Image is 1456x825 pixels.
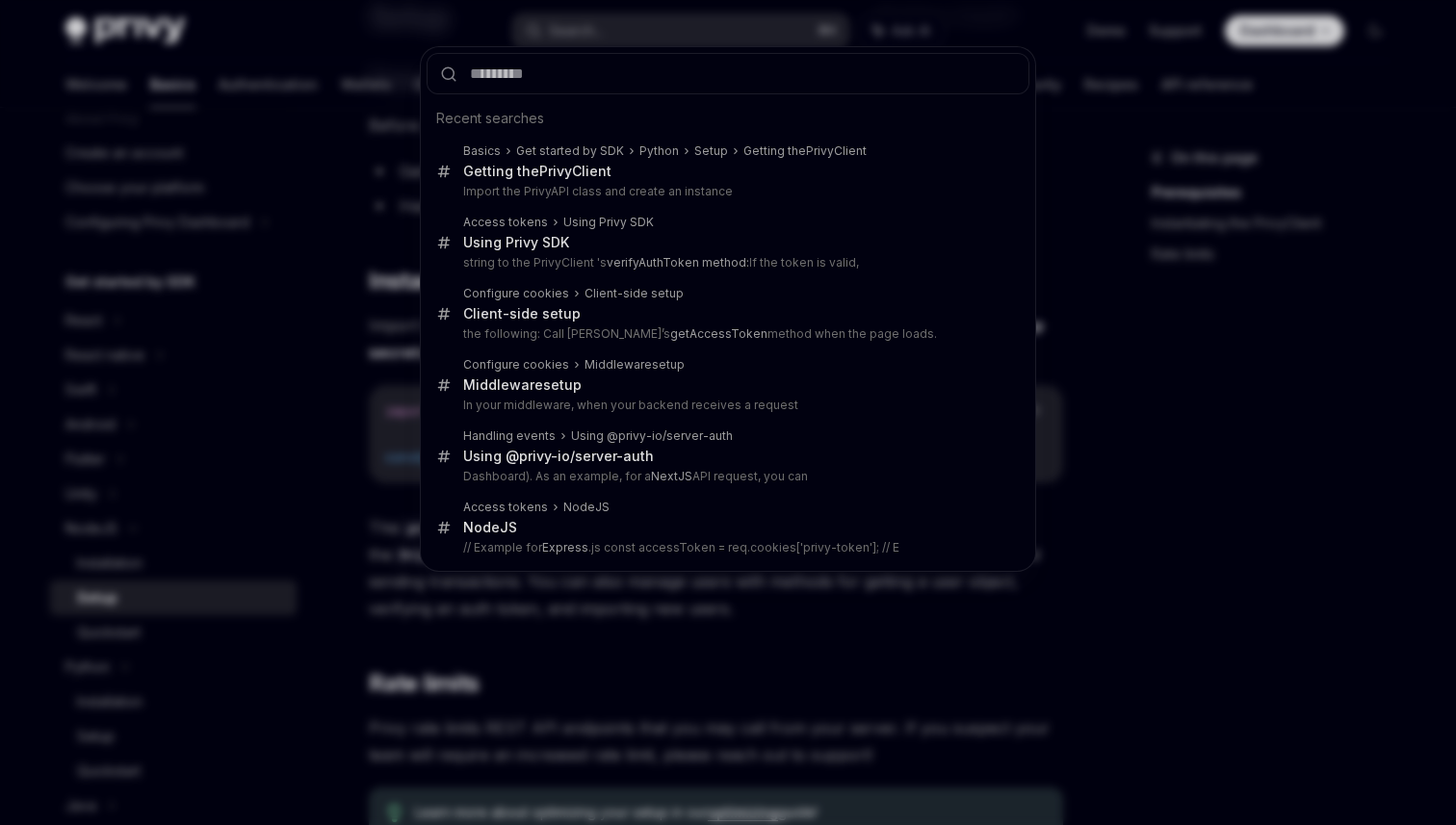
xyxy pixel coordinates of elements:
[463,143,501,159] div: Basics
[463,448,654,465] div: Using @privy-io/server-auth
[563,500,610,515] div: NodeJS
[463,184,989,199] p: Import the PrivyAPI class and create an instance
[463,500,548,515] div: Access tokens
[463,428,556,444] div: Handling events
[516,143,624,159] div: Get started by SDK
[463,326,989,342] p: the following: Call [PERSON_NAME]’s method when the page loads.
[539,163,611,179] b: PrivyClient
[585,357,685,373] div: setup
[585,286,684,301] div: Client-side setup
[694,143,728,159] div: Setup
[463,376,543,393] b: Middleware
[463,215,548,230] div: Access tokens
[463,540,989,555] p: // Example for .js const accessToken = req.cookies['privy-token']; // E
[571,428,733,444] div: Using @privy-io/server-auth
[806,143,867,158] b: PrivyClient
[463,469,989,484] p: Dashboard). As an example, for a API request, you can
[463,255,989,271] p: string to the PrivyClient 's If the token is valid,
[463,398,989,413] p: In your middleware, when your backend receives a request
[670,326,767,341] b: getAccessToken
[585,357,652,372] b: Middleware
[436,109,544,128] span: Recent searches
[639,143,679,159] div: Python
[463,305,581,322] div: Client-side setup
[463,519,517,536] div: NodeJS
[743,143,867,159] div: Getting the
[542,540,588,554] b: Express
[463,376,582,394] div: setup
[463,234,569,251] div: Using Privy SDK
[651,469,692,483] b: NextJS
[563,215,654,230] div: Using Privy SDK
[463,163,611,180] div: Getting the
[463,286,569,301] div: Configure cookies
[463,357,569,373] div: Configure cookies
[607,255,749,270] b: verifyAuthToken method:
